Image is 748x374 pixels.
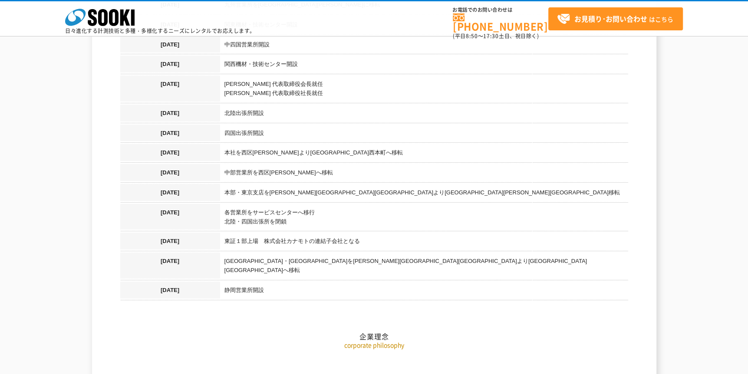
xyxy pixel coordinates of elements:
span: はこちら [557,13,673,26]
th: [DATE] [120,105,220,125]
p: 日々進化する計測技術と多種・多様化するニーズにレンタルでお応えします。 [65,28,255,33]
strong: お見積り･お問い合わせ [574,13,647,24]
th: [DATE] [120,75,220,105]
td: [PERSON_NAME] 代表取締役会長就任 [PERSON_NAME] 代表取締役社長就任 [220,75,628,105]
td: 中部営業所を西区[PERSON_NAME]へ移転 [220,164,628,184]
p: corporate philosophy [120,341,628,350]
td: 本部・東京支店を[PERSON_NAME][GEOGRAPHIC_DATA][GEOGRAPHIC_DATA]より[GEOGRAPHIC_DATA][PERSON_NAME][GEOGRAPHI... [220,184,628,204]
th: [DATE] [120,164,220,184]
td: 本社を西区[PERSON_NAME]より[GEOGRAPHIC_DATA]西本町へ移転 [220,144,628,164]
th: [DATE] [120,204,220,233]
td: 関西機材・技術センター開設 [220,56,628,75]
th: [DATE] [120,36,220,56]
span: 17:30 [483,32,499,40]
th: [DATE] [120,184,220,204]
th: [DATE] [120,56,220,75]
td: 四国出張所開設 [220,125,628,144]
h2: 企業理念 [120,245,628,341]
span: 8:50 [466,32,478,40]
td: 中四国営業所開設 [220,36,628,56]
th: [DATE] [120,125,220,144]
th: [DATE] [120,282,220,302]
th: [DATE] [120,144,220,164]
a: お見積り･お問い合わせはこちら [548,7,683,30]
td: 東証１部上場 株式会社カナモトの連結子会社となる [220,233,628,253]
th: [DATE] [120,233,220,253]
td: 北陸出張所開設 [220,105,628,125]
span: (平日 ～ 土日、祝日除く) [453,32,539,40]
span: お電話でのお問い合わせは [453,7,548,13]
td: 各営業所をサービスセンターへ移行 北陸・四国出張所を閉鎖 [220,204,628,233]
a: [PHONE_NUMBER] [453,13,548,31]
